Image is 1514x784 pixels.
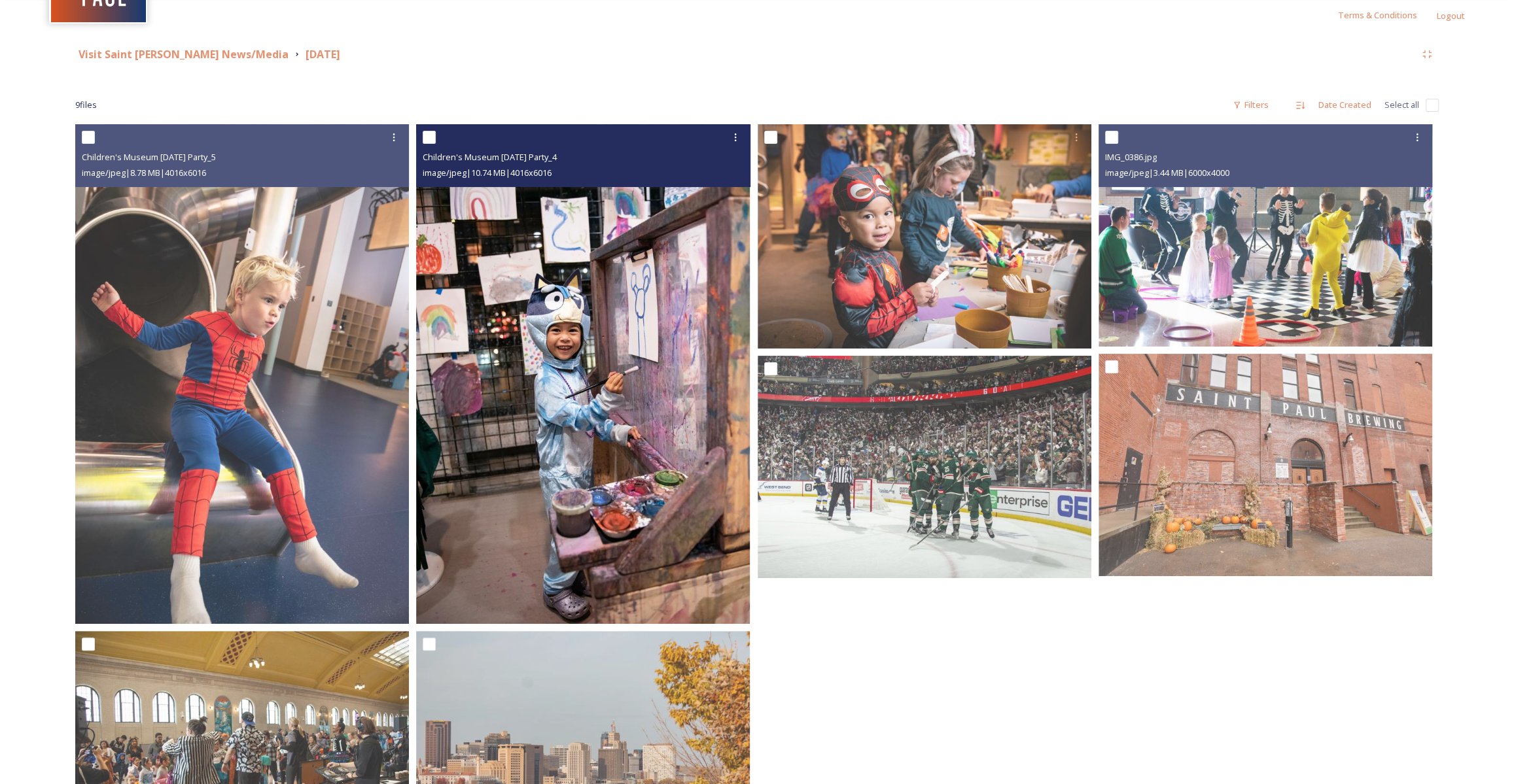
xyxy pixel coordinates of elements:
span: Select all [1384,99,1419,111]
span: Logout [1437,10,1465,22]
span: image/jpeg | 8.78 MB | 4016 x 6016 [82,167,206,179]
span: Children's Museum [DATE] Party_5 [82,151,216,163]
span: IMG_0386.jpg [1105,151,1157,163]
a: Terms & Conditions [1338,7,1437,23]
img: St.Paul.Brewing-125.jpg [1099,354,1432,576]
strong: Visit Saint [PERSON_NAME] News/Media [79,47,289,61]
img: Children's Museum Halloween Party_5 [75,124,409,624]
span: Terms & Conditions [1338,9,1417,21]
span: image/jpeg | 3.44 MB | 6000 x 4000 [1105,167,1229,179]
img: Children's Museum Halloween Party_2 [758,124,1091,349]
img: 20220504w-316.jpg [758,356,1091,578]
strong: [DATE] [306,47,340,61]
img: Children's Museum Halloween Party_4 [416,124,750,624]
div: Date Created [1312,92,1378,118]
div: Filters [1226,92,1275,118]
span: Children's Museum [DATE] Party_4 [423,151,557,163]
span: image/jpeg | 10.74 MB | 4016 x 6016 [423,167,552,179]
img: IMG_0386.jpg [1099,124,1432,347]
